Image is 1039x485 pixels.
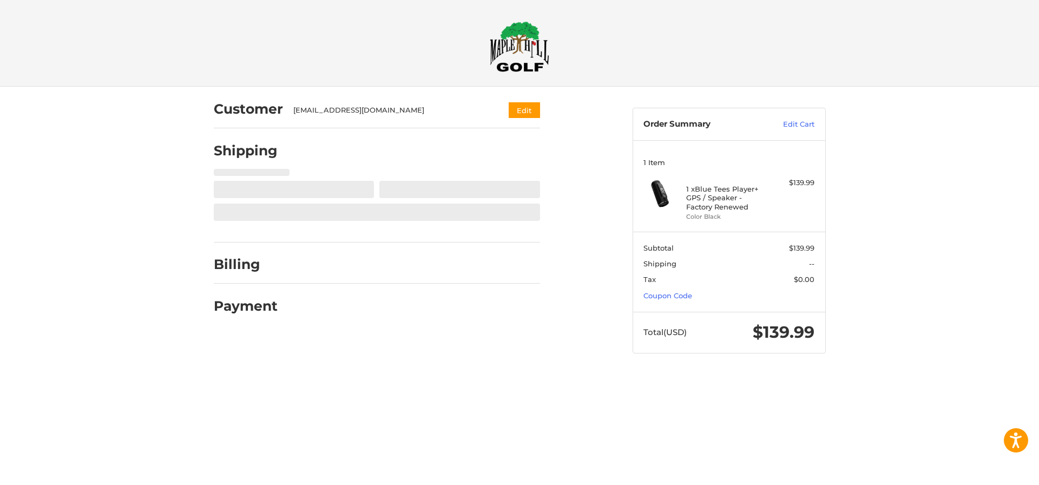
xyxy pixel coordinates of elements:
[490,21,549,72] img: Maple Hill Golf
[643,158,814,167] h3: 1 Item
[214,101,283,117] h2: Customer
[809,259,814,268] span: --
[794,275,814,284] span: $0.00
[686,185,769,211] h4: 1 x Blue Tees Player+ GPS / Speaker - Factory Renewed
[509,102,540,118] button: Edit
[214,298,278,314] h2: Payment
[643,244,674,252] span: Subtotal
[643,259,676,268] span: Shipping
[214,142,278,159] h2: Shipping
[643,119,760,130] h3: Order Summary
[643,291,692,300] a: Coupon Code
[789,244,814,252] span: $139.99
[760,119,814,130] a: Edit Cart
[772,178,814,188] div: $139.99
[753,322,814,342] span: $139.99
[643,275,656,284] span: Tax
[293,105,488,116] div: [EMAIL_ADDRESS][DOMAIN_NAME]
[214,256,277,273] h2: Billing
[643,327,687,337] span: Total (USD)
[686,212,769,221] li: Color Black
